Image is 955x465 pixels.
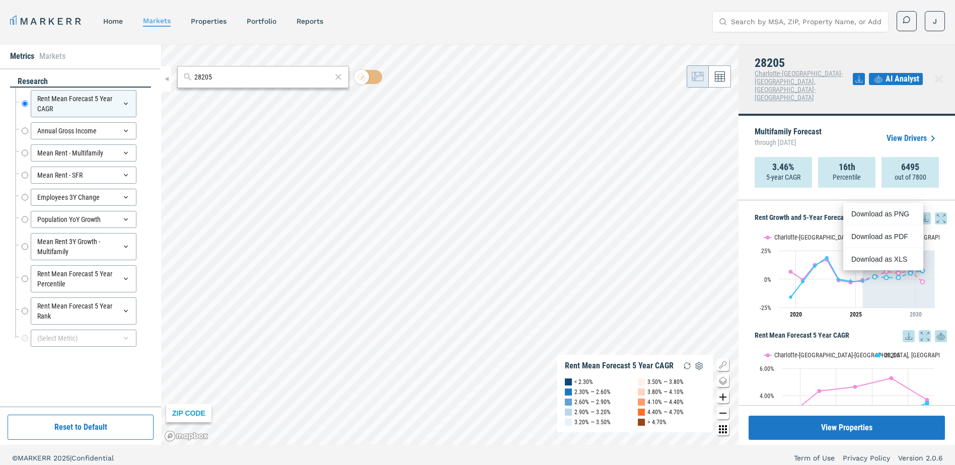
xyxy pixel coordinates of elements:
a: properties [191,17,227,25]
span: AI Analyst [886,73,919,85]
a: View Drivers [887,132,939,144]
path: Thursday, 29 Jul, 20:00, 1.35. 28205. [885,275,889,279]
button: Show 28205 [874,351,901,359]
div: (Select Metric) [31,330,136,347]
h5: Rent Mean Forecast 5 Year CAGR [755,330,947,342]
span: Charlotte-[GEOGRAPHIC_DATA]-[GEOGRAPHIC_DATA], [GEOGRAPHIC_DATA]-[GEOGRAPHIC_DATA] [755,69,843,102]
div: < 2.30% [574,377,593,387]
div: Rent Mean Forecast 5 Year Rank [31,297,136,325]
div: 3.80% — 4.10% [647,387,684,397]
tspan: 2020 [790,311,802,318]
a: Mapbox logo [164,430,208,442]
div: Download as PDF [851,231,909,242]
text: 6.00% [760,365,774,372]
tspan: 2025 [850,311,862,318]
path: Wednesday, 29 Jul, 20:00, -2.3. 28205. [801,279,805,283]
strong: 6495 [901,162,919,172]
button: Change style map button [717,375,729,387]
span: Confidential [71,454,114,462]
p: out of 7800 [895,172,926,182]
div: 3.50% — 3.80% [647,377,684,387]
div: Download as PNG [851,209,909,219]
div: 2.90% — 3.20% [574,407,611,417]
p: Multifamily Forecast [755,128,822,149]
p: 5-year CAGR [766,172,800,182]
path: Friday, 14 Jul, 20:00, 4.65. Charlotte-Concord-Gastonia, NC-SC. [853,384,857,389]
path: Monday, 29 Jul, 20:00, 6.45. Charlotte-Concord-Gastonia, NC-SC. [789,270,793,274]
div: 4.10% — 4.40% [647,397,684,407]
path: Thursday, 29 Jul, 20:00, 6.51. Charlotte-Concord-Gastonia, NC-SC. [885,270,889,274]
path: Sunday, 29 Jul, 20:00, 5.32. 28205. [909,271,913,275]
g: 28205, line 2 of 2 with 5 data points. [781,401,929,431]
path: Monday, 29 Jul, 20:00, -2.39. Charlotte-Concord-Gastonia, NC-SC. [921,280,925,284]
div: Download as PNG [843,203,923,225]
path: Tuesday, 29 Jul, 20:00, -1.99. 28205. [861,279,865,283]
a: home [103,17,123,25]
path: Wednesday, 14 Jul, 20:00, 4.34. Charlotte-Concord-Gastonia, NC-SC. [818,389,822,393]
div: 2.60% — 2.90% [574,397,611,407]
div: Download as PDF [843,225,923,248]
div: Mean Rent 3Y Growth - Multifamily [31,233,136,260]
li: Markets [39,50,65,62]
button: Show/Hide Legend Map Button [717,359,729,371]
h4: 28205 [755,56,853,69]
strong: 16th [839,162,855,172]
path: Saturday, 14 Jul, 20:00, 5.28. Charlotte-Concord-Gastonia, NC-SC. [890,376,894,380]
div: Mean Rent - Multifamily [31,144,136,162]
div: 3.20% — 3.50% [574,417,611,427]
svg: Interactive chart [755,224,939,325]
text: 4.00% [760,393,774,400]
div: Rent Mean Forecast 5 Year Percentile [31,265,136,292]
g: 28205, line 4 of 4 with 5 data points. [873,268,925,279]
path: Saturday, 29 Jul, 20:00, -0.38. 28205. [837,277,841,281]
div: Annual Gross Income [31,122,136,139]
div: Rent Growth and 5-Year Forecast. Highcharts interactive chart. [755,224,947,325]
text: 25% [761,248,771,255]
text: 0% [764,276,771,283]
button: View Properties [749,416,945,440]
path: Monday, 29 Jul, 20:00, 7.45. 28205. [921,268,925,272]
a: reports [297,17,323,25]
button: Other options map button [717,423,729,435]
tspan: 2030 [910,311,922,318]
div: 2.30% — 2.60% [574,387,611,397]
span: through [DATE] [755,136,822,149]
a: Term of Use [794,453,835,463]
div: > 4.70% [647,417,667,427]
path: Monday, 29 Jul, 20:00, -15.91. 28205. [789,295,793,299]
div: 4.40% — 4.70% [647,407,684,417]
path: Friday, 29 Jul, 20:00, 18.81. 28205. [825,256,829,260]
button: Zoom out map button [717,407,729,419]
a: Privacy Policy [843,453,890,463]
p: Percentile [833,172,861,182]
input: Search by MSA, ZIP, Property Name, or Address [731,12,882,32]
div: Download as XLS [851,254,909,264]
path: Wednesday, 29 Jul, 20:00, 1.99. 28205. [873,275,877,279]
div: research [10,76,151,88]
button: Show Charlotte-Concord-Gastonia, NC-SC [764,351,864,359]
li: Metrics [10,50,34,62]
button: Reset to Default [8,415,154,440]
text: -25% [760,304,771,312]
path: Saturday, 29 Jul, 20:00, 1.32. 28205. [897,275,901,279]
a: MARKERR [10,14,83,28]
img: Settings [693,360,705,372]
button: Show Charlotte-Concord-Gastonia, NC-SC [764,234,864,241]
h5: Rent Growth and 5-Year Forecast [755,212,947,224]
div: Rent Mean Forecast 5 Year CAGR [31,90,136,117]
a: Portfolio [247,17,276,25]
span: MARKERR [18,454,53,462]
div: Download as XLS [843,248,923,270]
input: Search by MSA or ZIP Code [194,72,332,83]
button: Zoom in map button [717,391,729,403]
span: © [12,454,18,462]
div: ZIP CODE [166,404,211,422]
span: 2025 | [53,454,71,462]
path: Monday, 29 Jul, 20:00, -1.87. 28205. [849,279,853,283]
strong: 3.46% [772,162,794,172]
div: Employees 3Y Change [31,189,136,206]
div: Population YoY Growth [31,211,136,228]
button: J [925,11,945,31]
a: markets [143,17,171,25]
